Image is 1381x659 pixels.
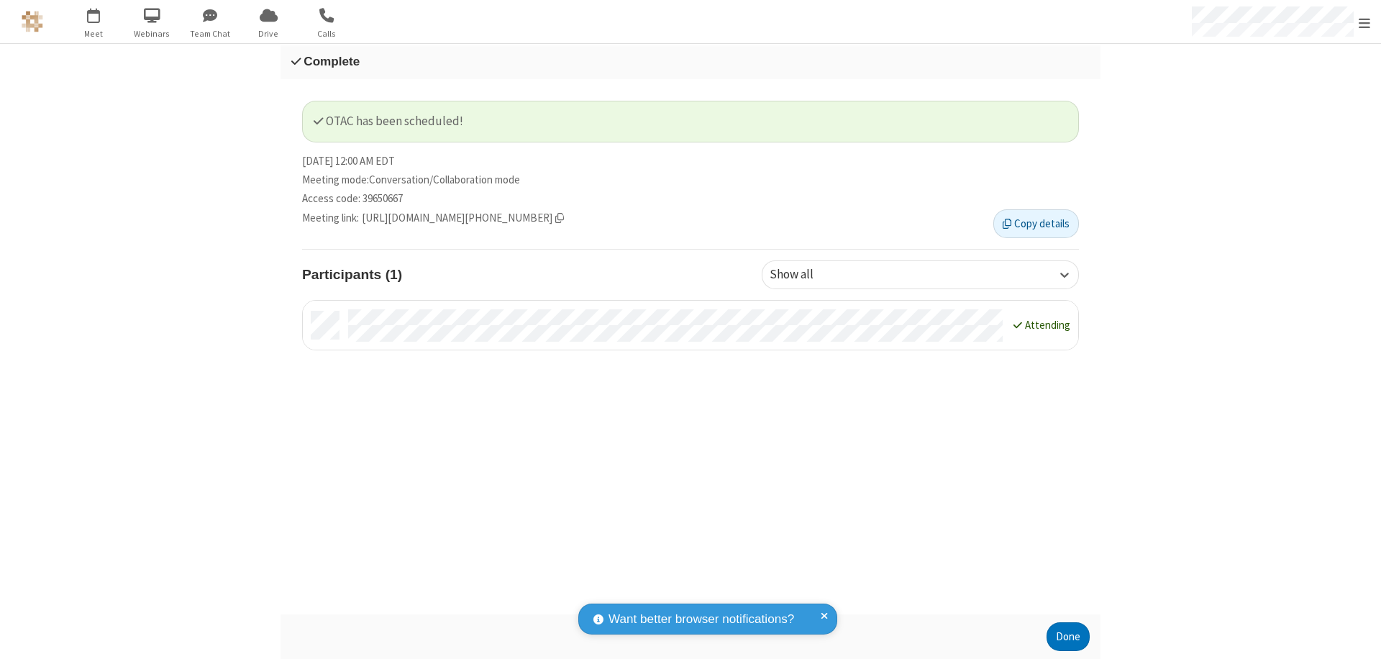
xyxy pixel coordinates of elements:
[125,27,179,40] span: Webinars
[67,27,121,40] span: Meet
[302,172,1079,188] li: Meeting mode : Conversation/Collaboration mode
[302,153,395,170] span: [DATE] 12:00 AM EDT
[609,610,794,629] span: Want better browser notifications?
[1025,318,1070,332] span: Attending
[22,11,43,32] img: QA Selenium DO NOT DELETE OR CHANGE
[1047,622,1090,651] button: Done
[770,265,838,284] div: Show all
[183,27,237,40] span: Team Chat
[291,55,1090,68] h3: Complete
[362,210,564,227] span: Copy meeting link
[242,27,296,40] span: Drive
[302,260,751,288] h4: Participants (1)
[302,210,359,227] span: Meeting link :
[314,113,463,129] span: OTAC has been scheduled!
[300,27,354,40] span: Calls
[302,191,1079,207] li: Access code: 39650667
[993,209,1079,238] button: Copy details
